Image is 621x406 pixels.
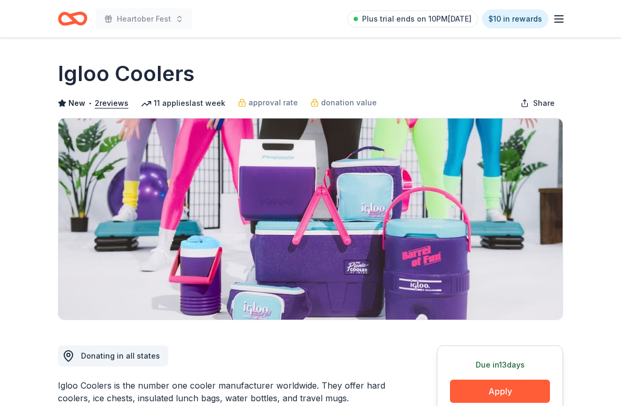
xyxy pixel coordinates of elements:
a: approval rate [238,96,298,109]
button: Heartober Fest [96,8,192,29]
button: Apply [450,380,550,403]
a: Plus trial ends on 10PM[DATE] [347,11,478,27]
img: Image for Igloo Coolers [58,118,563,320]
span: Plus trial ends on 10PM[DATE] [362,13,472,25]
div: 11 applies last week [141,97,225,110]
span: • [88,99,92,107]
span: Donating in all states [81,351,160,360]
a: Home [58,6,87,31]
span: approval rate [248,96,298,109]
div: Igloo Coolers is the number one cooler manufacturer worldwide. They offer hard coolers, ice chest... [58,379,386,404]
button: 2reviews [95,97,128,110]
span: Heartober Fest [117,13,171,25]
span: donation value [321,96,377,109]
a: donation value [310,96,377,109]
div: Due in 13 days [450,359,550,371]
button: Share [512,93,563,114]
span: New [68,97,85,110]
a: $10 in rewards [482,9,548,28]
h1: Igloo Coolers [58,59,195,88]
span: Share [533,97,555,110]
